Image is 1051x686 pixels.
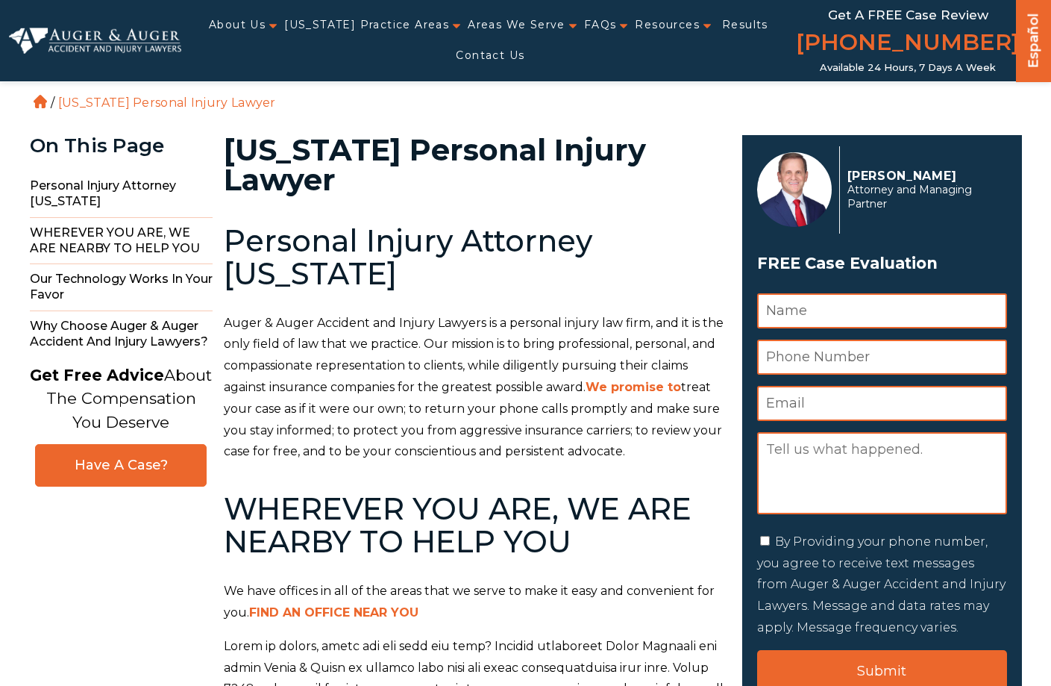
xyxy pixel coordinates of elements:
h3: FREE Case Evaluation [757,249,1007,278]
a: Have A Case? [35,444,207,487]
h2: Personal Injury Attorney [US_STATE] [224,225,724,290]
a: Results [722,10,768,40]
span: Have A Case? [51,457,191,474]
img: Herbert Auger [757,152,832,227]
span: Attorney and Managing Partner [847,183,999,211]
p: Auger & Auger Accident and Injury Lawyers is a personal injury law firm, and it is the only field... [224,313,724,464]
span: Personal Injury Attorney [US_STATE] [30,171,213,218]
input: Email [757,386,1007,421]
div: On This Page [30,135,213,157]
a: [US_STATE] Practice Areas [284,10,449,40]
a: Contact Us [456,40,524,71]
span: WHEREVER YOU ARE, WE ARE NEARBY TO HELP YOU [30,218,213,265]
p: [PERSON_NAME] [847,169,999,183]
label: By Providing your phone number, you agree to receive text messages from Auger & Auger Accident an... [757,534,1005,634]
a: FIND AN OFFICE NEAR YOU [249,605,418,620]
a: Areas We Serve [468,10,565,40]
h1: [US_STATE] Personal Injury Lawyer [224,135,724,195]
a: We promise to [586,380,681,394]
a: About Us [209,10,266,40]
p: About The Compensation You Deserve [30,364,212,434]
span: Why Choose Auger & Auger Accident and Injury Lawyers? [30,311,213,358]
a: Home [34,95,47,108]
a: [PHONE_NUMBER] [796,26,1020,62]
input: Phone Number [757,340,1007,375]
span: Get a FREE Case Review [828,7,988,22]
a: FAQs [584,10,617,40]
span: Our Technology Works in Your Favor [30,264,213,311]
img: Auger & Auger Accident and Injury Lawyers Logo [9,28,181,54]
a: Resources [635,10,700,40]
span: Available 24 Hours, 7 Days a Week [820,62,996,74]
p: We have offices in all of the areas that we serve to make it easy and convenient for you. [224,581,724,624]
input: Name [757,293,1007,328]
li: [US_STATE] Personal Injury Lawyer [54,96,280,110]
h2: WHEREVER YOU ARE, WE ARE NEARBY TO HELP YOU [224,493,724,558]
strong: Get Free Advice [30,366,164,384]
